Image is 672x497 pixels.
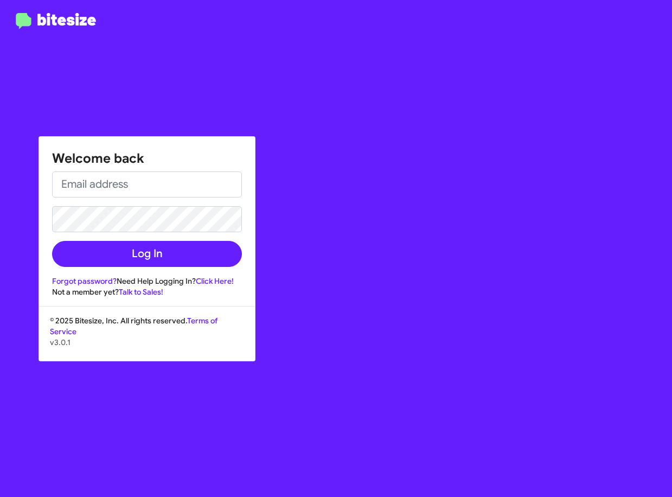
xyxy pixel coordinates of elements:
[52,171,242,197] input: Email address
[50,337,244,348] p: v3.0.1
[52,150,242,167] h1: Welcome back
[52,286,242,297] div: Not a member yet?
[50,316,217,336] a: Terms of Service
[119,287,163,297] a: Talk to Sales!
[52,276,117,286] a: Forgot password?
[196,276,234,286] a: Click Here!
[39,315,255,361] div: © 2025 Bitesize, Inc. All rights reserved.
[52,276,242,286] div: Need Help Logging In?
[52,241,242,267] button: Log In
